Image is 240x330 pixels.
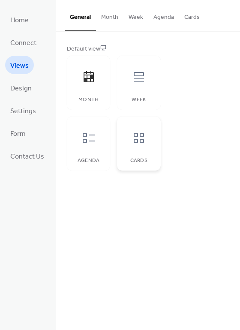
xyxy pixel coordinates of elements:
[10,127,26,141] span: Form
[5,56,34,74] a: Views
[5,124,31,142] a: Form
[10,150,44,163] span: Contact Us
[10,59,29,72] span: Views
[10,82,32,95] span: Design
[5,147,49,165] a: Contact Us
[5,101,41,120] a: Settings
[5,10,34,29] a: Home
[10,105,36,118] span: Settings
[5,33,42,51] a: Connect
[126,97,152,103] div: Week
[67,45,228,54] div: Default view
[75,97,102,103] div: Month
[10,14,29,27] span: Home
[10,36,36,50] span: Connect
[5,78,37,97] a: Design
[75,158,102,164] div: Agenda
[126,158,152,164] div: Cards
